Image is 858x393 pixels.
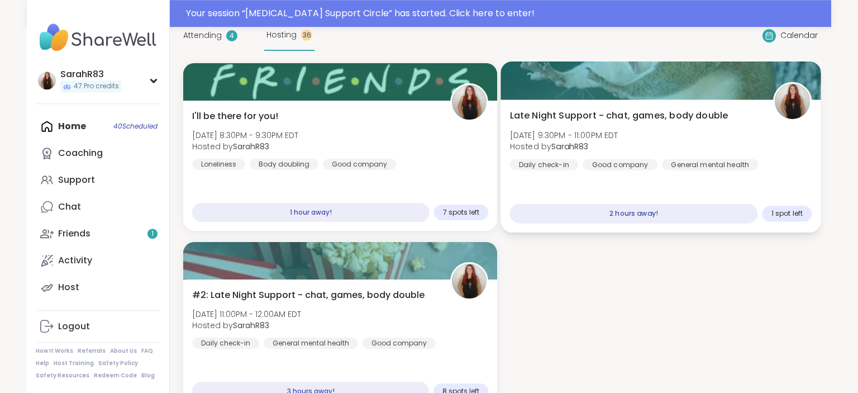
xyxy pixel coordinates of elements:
a: Logout [36,313,160,340]
span: #2: Late Night Support - chat, games, body double [192,288,425,302]
span: Late Night Support - chat, games, body double [510,109,728,122]
div: 36 [301,30,312,41]
b: SarahR83 [233,320,269,331]
a: FAQ [141,347,153,355]
div: Loneliness [192,159,245,170]
div: Activity [58,254,92,267]
a: Chat [36,193,160,220]
img: SarahR83 [452,264,487,299]
span: [DATE] 11:00PM - 12:00AM EDT [192,309,301,320]
a: Coaching [36,140,160,167]
a: Activity [36,247,160,274]
div: General mental health [662,159,758,170]
span: Attending [183,30,222,41]
div: Friends [58,228,90,240]
a: Blog [141,372,155,380]
a: Host Training [54,359,94,367]
b: SarahR83 [233,141,269,152]
span: Hosted by [192,320,301,331]
div: Coaching [58,147,103,159]
div: Good company [323,159,396,170]
img: SarahR83 [452,85,487,120]
a: Host [36,274,160,301]
a: Referrals [78,347,106,355]
span: [DATE] 9:30PM - 11:00PM EDT [510,129,618,140]
div: General mental health [264,338,358,349]
span: Hosting [266,29,297,41]
span: Hosted by [192,141,298,152]
div: Logout [58,320,90,333]
span: [DATE] 8:30PM - 9:30PM EDT [192,130,298,141]
img: SarahR83 [775,84,810,119]
a: Friends1 [36,220,160,247]
a: Support [36,167,160,193]
div: Daily check-in [192,338,259,349]
div: Host [58,281,79,293]
span: 1 spot left [771,209,803,218]
div: Chat [58,201,81,213]
a: Safety Resources [36,372,89,380]
div: Good company [363,338,436,349]
div: Support [58,174,95,186]
div: Good company [583,159,657,170]
a: Redeem Code [94,372,137,380]
div: Your session “ [MEDICAL_DATA] Support Circle ” has started. Click here to enter! [186,7,824,20]
div: 4 [226,30,237,41]
b: SarahR83 [551,141,588,152]
span: Hosted by [510,141,618,152]
div: SarahR83 [60,68,121,81]
span: Calendar [780,30,818,41]
a: About Us [110,347,137,355]
a: How It Works [36,347,73,355]
img: SarahR83 [38,72,56,89]
span: 7 spots left [443,208,479,217]
div: 2 hours away! [510,204,758,224]
span: 47 Pro credits [74,82,119,91]
img: ShareWell Nav Logo [36,18,160,57]
span: 1 [151,229,154,239]
a: Safety Policy [98,359,138,367]
div: 1 hour away! [192,203,430,222]
a: Help [36,359,49,367]
div: Body doubling [250,159,318,170]
span: I'll be there for you! [192,110,278,123]
div: Daily check-in [510,159,578,170]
